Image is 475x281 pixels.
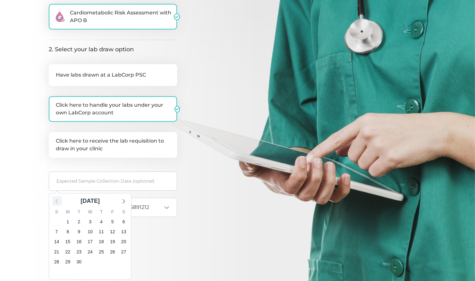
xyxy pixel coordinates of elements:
[86,248,95,257] span: Wednesday, September 24, 2025
[63,248,72,257] span: Monday, September 22, 2025
[74,258,83,267] span: Tuesday, September 30, 2025
[108,248,117,257] span: Friday, September 26, 2025
[51,207,62,217] div: S
[52,227,61,236] span: Sunday, September 7, 2025
[74,218,83,227] span: Tuesday, September 2, 2025
[74,248,83,257] span: Tuesday, September 23, 2025
[97,237,106,246] span: Thursday, September 18, 2025
[119,237,128,246] span: Saturday, September 20, 2025
[52,248,61,257] span: Sunday, September 21, 2025
[108,227,117,236] span: Friday, September 12, 2025
[96,207,107,217] div: T
[63,227,72,236] span: Monday, September 8, 2025
[149,204,162,211] input: Search for option
[49,132,177,158] label: Click here to receive the lab requisition to draw in your clinic
[86,237,95,246] span: Wednesday, September 17, 2025
[74,237,83,246] span: Tuesday, September 16, 2025
[86,227,95,236] span: Wednesday, September 10, 2025
[119,227,128,236] span: Saturday, September 13, 2025
[108,237,117,246] span: Friday, September 19, 2025
[119,248,128,257] span: Saturday, September 27, 2025
[70,9,174,24] span: Cardiometabolic Risk Assessment with APO B
[49,171,177,191] input: Select date
[78,197,102,205] div: [DATE]
[85,207,96,217] div: W
[118,207,129,217] div: S
[63,218,72,227] span: Monday, September 1, 2025
[108,218,117,227] span: Friday, September 5, 2025
[62,207,73,217] div: M
[52,258,61,267] span: Sunday, September 28, 2025
[97,248,106,257] span: Thursday, September 25, 2025
[63,258,72,267] span: Monday, September 29, 2025
[49,45,177,54] legend: 2. Select your lab draw option
[63,237,72,246] span: Monday, September 15, 2025
[49,96,177,122] label: Click here to handle your labs under your own LabCorp account
[119,218,128,227] span: Saturday, September 6, 2025
[86,218,95,227] span: Wednesday, September 3, 2025
[74,227,83,236] span: Tuesday, September 9, 2025
[97,227,106,236] span: Thursday, September 11, 2025
[49,64,177,86] label: Have labs drawn at a LabCorp PSC
[107,207,118,217] div: F
[52,237,61,246] span: Sunday, September 14, 2025
[97,218,106,227] span: Thursday, September 4, 2025
[73,207,85,217] div: T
